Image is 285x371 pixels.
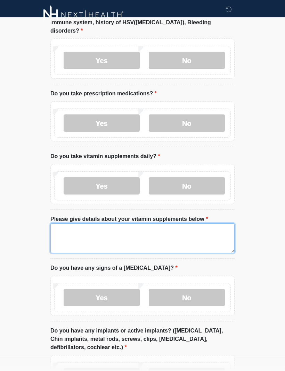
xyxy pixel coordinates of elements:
label: Yes [64,114,140,132]
label: Yes [64,52,140,69]
label: No [149,52,225,69]
label: No [149,289,225,306]
label: Please give details about your vitamin supplements below [50,215,208,223]
label: Do you take vitamin supplements daily? [50,152,160,161]
label: Yes [64,177,140,195]
label: Do you take prescription medications? [50,89,157,98]
label: Do you have any implants or active implants? ([MEDICAL_DATA], Chin implants, metal rods, screws, ... [50,327,235,352]
img: Next-Health Logo [43,5,124,24]
label: No [149,177,225,195]
label: Do you have any signs of a [MEDICAL_DATA]? [50,264,178,272]
label: Yes [64,289,140,306]
label: No [149,114,225,132]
